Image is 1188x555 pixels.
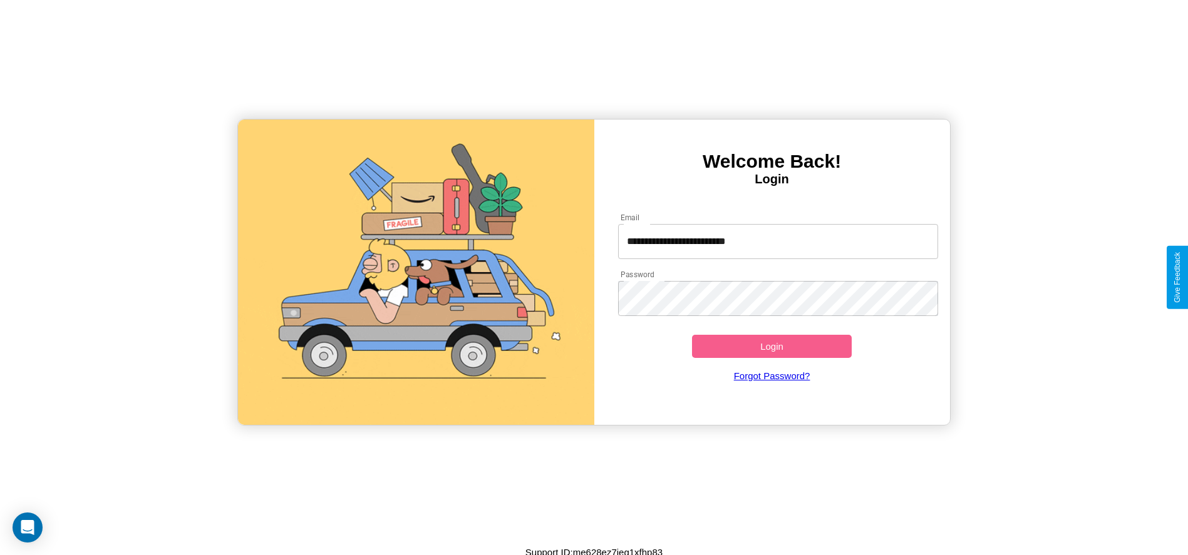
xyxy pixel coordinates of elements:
[621,212,640,223] label: Email
[692,335,852,358] button: Login
[238,120,594,425] img: gif
[621,269,654,280] label: Password
[594,151,950,172] h3: Welcome Back!
[612,358,932,394] a: Forgot Password?
[1173,252,1182,303] div: Give Feedback
[13,512,43,542] div: Open Intercom Messenger
[594,172,950,186] h4: Login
